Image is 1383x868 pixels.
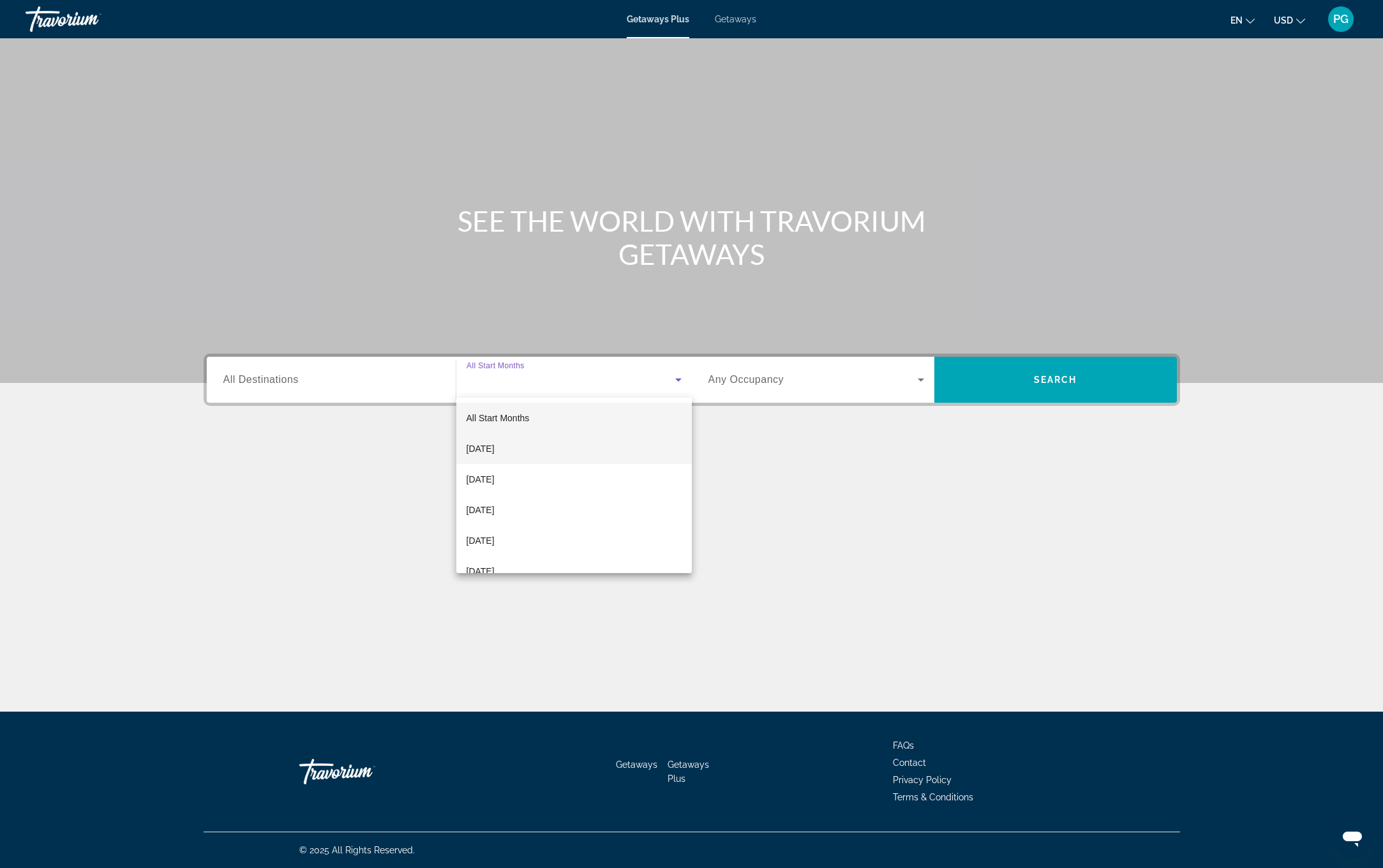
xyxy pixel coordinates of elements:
[467,441,495,456] span: [DATE]
[467,564,495,579] span: [DATE]
[1332,817,1373,858] iframe: Button to launch messaging window
[467,533,495,548] span: [DATE]
[467,472,495,487] span: [DATE]
[467,502,495,518] span: [DATE]
[467,413,530,423] span: All Start Months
